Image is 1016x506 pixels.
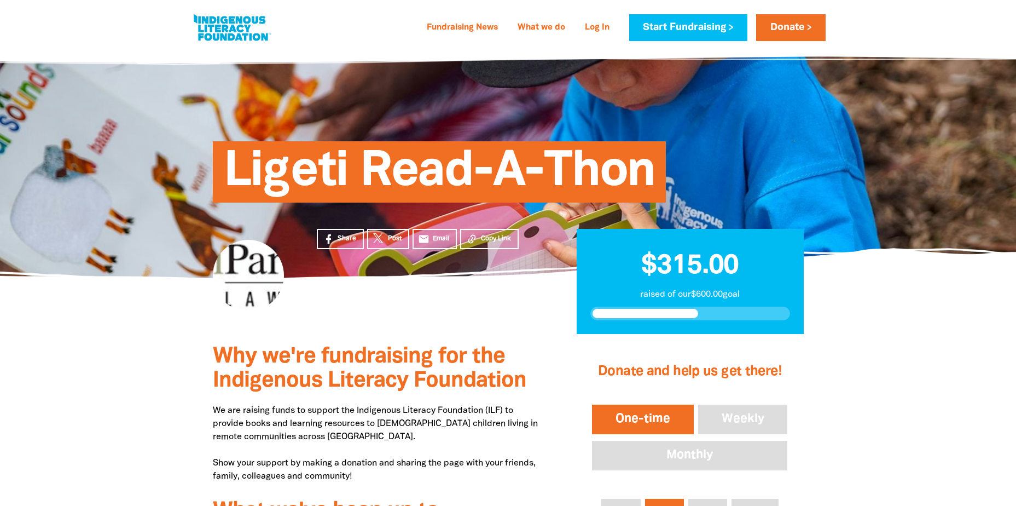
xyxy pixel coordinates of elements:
h2: Donate and help us get there! [590,350,789,394]
i: email [418,233,429,245]
span: Email [433,234,449,244]
span: Why we're fundraising for the Indigenous Literacy Foundation [213,347,526,391]
span: Post [388,234,402,244]
span: Copy Link [481,234,511,244]
button: Copy Link [460,229,519,249]
a: emailEmail [413,229,457,249]
button: Weekly [696,403,790,436]
a: Share [317,229,364,249]
p: We are raising funds to support the Indigenous Literacy Foundation (ILF) to provide books and lea... [213,404,544,483]
a: Start Fundraising [629,14,747,41]
a: Fundraising News [420,19,504,37]
span: Ligeti Read-A-Thon [224,150,655,203]
button: Monthly [590,439,789,473]
a: Donate [756,14,825,41]
p: raised of our $600.00 goal [590,288,790,301]
span: Share [338,234,356,244]
button: One-time [590,403,696,436]
a: Log In [578,19,616,37]
a: What we do [511,19,572,37]
a: Post [367,229,409,249]
span: $315.00 [641,254,739,279]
